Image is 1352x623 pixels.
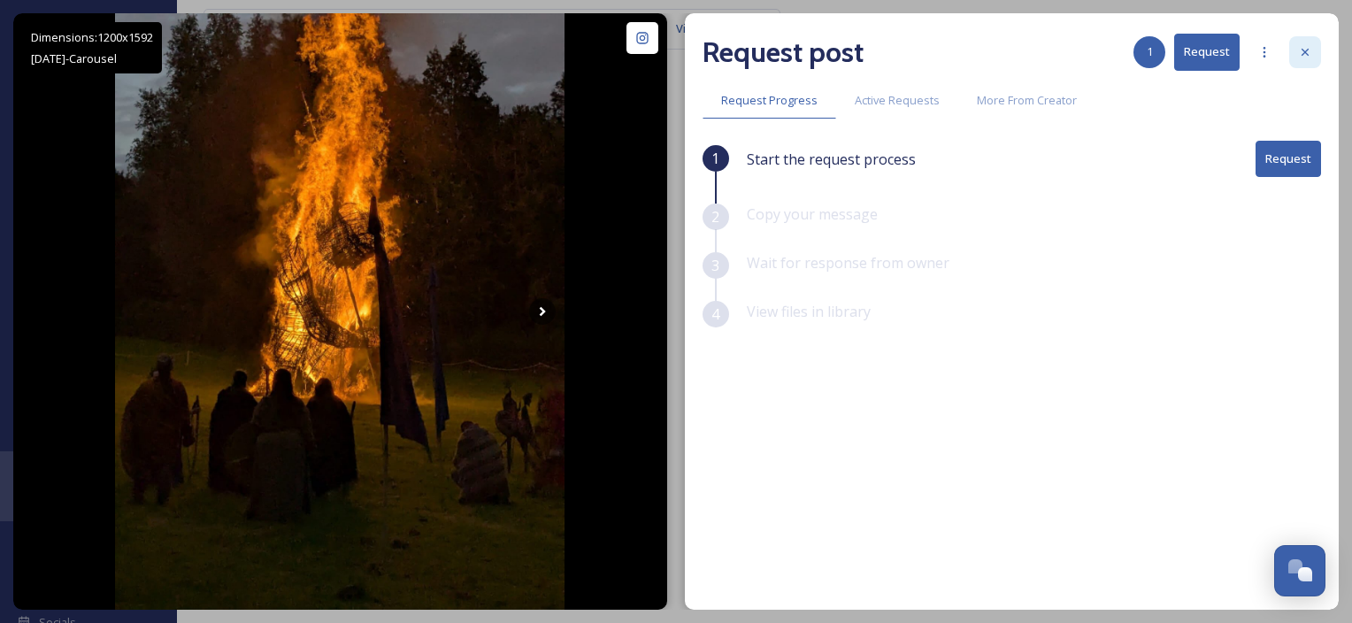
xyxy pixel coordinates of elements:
[977,92,1077,109] span: More From Creator
[711,304,719,325] span: 4
[747,149,916,170] span: Start the request process
[605,501,658,518] a: View Post
[60,492,172,513] a: @danieladowney
[703,31,864,73] h2: Request post
[605,501,658,517] span: View Post
[60,513,172,526] span: Posted 1 day ago
[31,29,153,45] span: Dimensions: 1200 x 1592
[747,302,871,321] span: View files in library
[22,540,659,598] span: A fantastic Lughnasa event at [GEOGRAPHIC_DATA] ([GEOGRAPHIC_DATA]) for the wickerman burning in ...
[855,92,940,109] span: Active Requests
[31,50,117,66] span: [DATE] - Carousel
[1256,141,1321,177] button: Request
[711,255,719,276] span: 3
[747,204,878,224] span: Copy your message
[711,206,719,227] span: 2
[1147,43,1153,60] span: 1
[721,92,818,109] span: Request Progress
[711,148,719,169] span: 1
[115,13,565,610] img: A fantastic Lughnasa event at Emain Macha (Navan Fort) for the wickerman burning in Armagh. Great...
[60,493,172,512] span: @ danieladowney
[747,253,949,273] span: Wait for response from owner
[1274,545,1325,596] button: Open Chat
[1174,34,1240,70] button: Request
